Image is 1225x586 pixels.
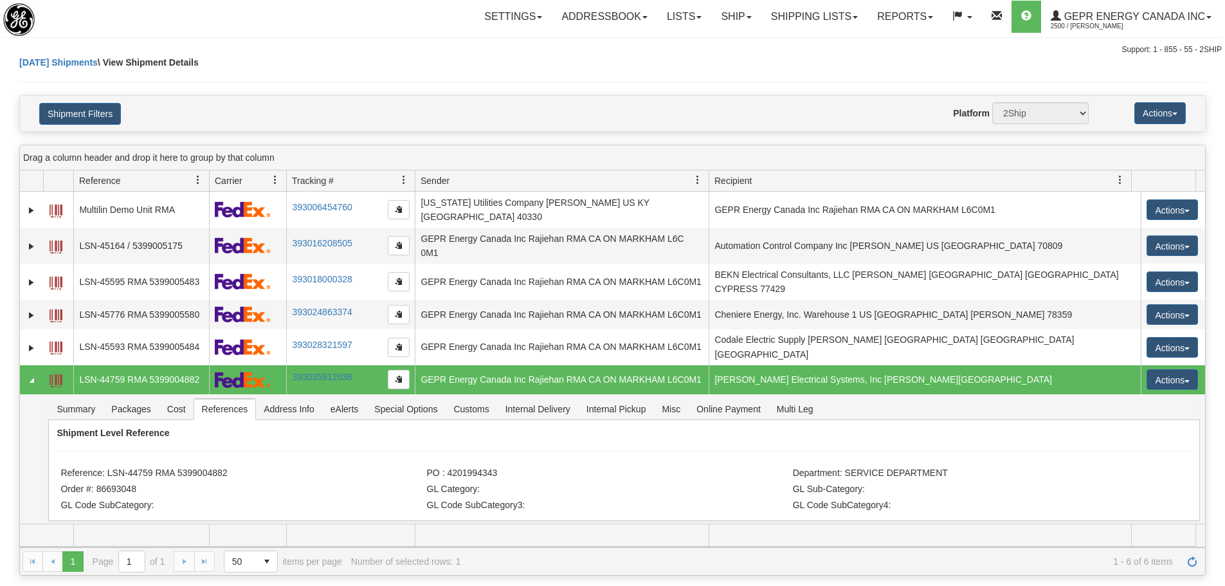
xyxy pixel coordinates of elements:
img: 2 - FedEx Express® [215,201,271,217]
button: Copy to clipboard [388,338,410,357]
td: Automation Control Company Inc [PERSON_NAME] US [GEOGRAPHIC_DATA] 70809 [709,228,1141,264]
span: Reference [79,174,121,187]
button: Actions [1147,304,1198,325]
th: Press ctrl + space to group [709,170,1131,192]
button: Actions [1134,102,1186,124]
a: Reference filter column settings [187,169,209,191]
li: GL Sub-Category: [793,484,1156,497]
td: BEKN Electrical Consultants, LLC [PERSON_NAME] [GEOGRAPHIC_DATA] [GEOGRAPHIC_DATA] CYPRESS 77429 [709,264,1141,300]
td: [PERSON_NAME] Electrical Systems, Inc [PERSON_NAME][GEOGRAPHIC_DATA] [709,365,1141,395]
button: Actions [1147,199,1198,220]
button: Copy to clipboard [388,305,410,324]
li: GL Code SubCategory4: [793,500,1156,513]
th: Press ctrl + space to group [1131,170,1195,192]
a: Expand [25,342,38,354]
a: 393035912638 [292,372,352,382]
div: Number of selected rows: 1 [351,556,460,567]
td: GEPR Energy Canada Inc Rajiehan RMA CA ON MARKHAM L6C0M1 [415,300,709,329]
a: Expand [25,276,38,289]
td: Cheniere Energy, Inc. Warehouse 1 US [GEOGRAPHIC_DATA] [PERSON_NAME] 78359 [709,300,1141,329]
a: Shipping lists [761,1,867,33]
img: 2 - FedEx Express® [215,237,271,253]
span: select [257,551,277,572]
li: GL Code SubCategory3: [427,500,790,513]
a: Expand [25,240,38,253]
span: Recipient [714,174,752,187]
a: Label [50,235,62,255]
a: Label [50,271,62,291]
button: Copy to clipboard [388,236,410,255]
td: LSN-45776 RMA 5399005580 [73,300,209,329]
span: Internal Delivery [498,399,578,419]
a: Label [50,369,62,389]
li: GL Category: [427,484,790,497]
td: LSN-45595 RMA 5399005483 [73,264,209,300]
a: Carrier filter column settings [264,169,286,191]
a: Collapse [25,374,38,387]
td: GEPR Energy Canada Inc Rajiehan RMA CA ON MARKHAM L6C0M1 [415,365,709,395]
a: Refresh [1182,551,1202,572]
span: Online Payment [689,399,768,419]
span: Cost [159,399,194,419]
a: Label [50,199,62,219]
iframe: chat widget [1195,227,1224,358]
a: 393016208505 [292,238,352,248]
a: Label [50,304,62,324]
a: 393028321597 [292,340,352,350]
a: Recipient filter column settings [1109,169,1131,191]
span: GEPR Energy Canada Inc [1061,11,1205,22]
td: GEPR Energy Canada Inc Rajiehan RMA CA ON MARKHAM L6C0M1 [415,329,709,365]
td: GEPR Energy Canada Inc Rajiehan RMA CA ON MARKHAM L6C 0M1 [415,228,709,264]
button: Actions [1147,271,1198,292]
img: 2 - FedEx Express® [215,273,271,289]
div: grid grouping header [20,145,1205,170]
a: Expand [25,204,38,217]
button: Actions [1147,369,1198,390]
th: Press ctrl + space to group [209,170,286,192]
span: Misc [654,399,688,419]
span: Carrier [215,174,242,187]
span: Page 1 [62,551,83,572]
li: Order #: 86693048 [60,484,423,497]
input: Page 1 [119,551,145,572]
span: Internal Pickup [579,399,654,419]
span: 50 [232,555,249,568]
li: Department: SERVICE DEPARTMENT [793,468,1156,481]
button: Actions [1147,235,1198,256]
span: Page sizes drop down [224,551,278,572]
div: Support: 1 - 855 - 55 - 2SHIP [3,44,1222,55]
td: LSN-45164 / 5399005175 [73,228,209,264]
a: [DATE] Shipments [19,57,98,68]
td: GEPR Energy Canada Inc Rajiehan RMA CA ON MARKHAM L6C0M1 [415,264,709,300]
a: Sender filter column settings [687,169,709,191]
button: Shipment Filters [39,103,121,125]
img: 2 - FedEx Express® [215,372,271,388]
th: Press ctrl + space to group [43,170,73,192]
a: Ship [711,1,761,33]
a: GEPR Energy Canada Inc 2500 / [PERSON_NAME] [1041,1,1221,33]
span: Sender [421,174,449,187]
td: [US_STATE] Utilities Company [PERSON_NAME] US KY [GEOGRAPHIC_DATA] 40330 [415,192,709,228]
a: Expand [25,309,38,322]
span: \ View Shipment Details [98,57,199,68]
span: 1 - 6 of 6 items [469,556,1173,567]
span: Summary [49,399,103,419]
span: Packages [104,399,158,419]
button: Actions [1147,337,1198,358]
li: GL Code SubCategory: [60,500,423,513]
td: GEPR Energy Canada Inc Rajiehan RMA CA ON MARKHAM L6C0M1 [709,192,1141,228]
span: items per page [224,551,342,572]
th: Press ctrl + space to group [73,170,209,192]
td: Multilin Demo Unit RMA [73,192,209,228]
button: Copy to clipboard [388,200,410,219]
a: Label [50,336,62,356]
td: LSN-45593 RMA 5399005484 [73,329,209,365]
a: 393024863374 [292,307,352,317]
span: Tracking # [292,174,334,187]
span: eAlerts [323,399,367,419]
li: PO : 4201994343 [427,468,790,481]
th: Press ctrl + space to group [286,170,415,192]
a: Settings [475,1,552,33]
span: References [194,399,256,419]
img: 2 - FedEx Express® [215,306,271,322]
